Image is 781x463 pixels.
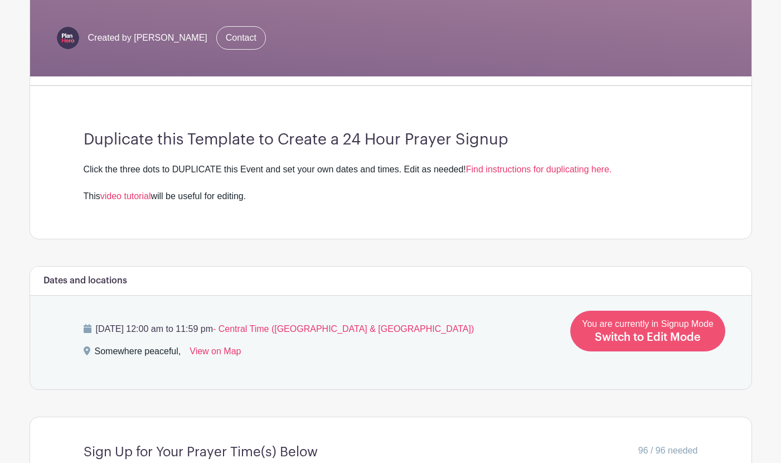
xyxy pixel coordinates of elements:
div: Somewhere peaceful, [95,345,181,363]
span: 96 / 96 needed [638,444,698,457]
span: Created by [PERSON_NAME] [88,31,207,45]
img: PH-Logo-Circle-Centered-Purple.jpg [57,27,79,49]
h6: Dates and locations [43,276,127,286]
h3: Duplicate this Template to Create a 24 Hour Prayer Signup [84,131,698,149]
a: Find instructions for duplicating here. [466,165,612,174]
a: View on Map [190,345,241,363]
a: video tutorial [100,191,151,201]
span: - Central Time ([GEOGRAPHIC_DATA] & [GEOGRAPHIC_DATA]) [213,324,474,334]
a: Contact [216,26,266,50]
span: You are currently in Signup Mode [582,319,714,343]
a: You are currently in Signup Mode Switch to Edit Mode [570,311,725,351]
p: [DATE] 12:00 am to 11:59 pm [84,322,698,336]
div: Click the three dots to DUPLICATE this Event and set your own dates and times. Edit as needed! Th... [84,163,698,203]
h4: Sign Up for Your Prayer Time(s) Below [84,444,318,460]
span: Switch to Edit Mode [595,332,701,343]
